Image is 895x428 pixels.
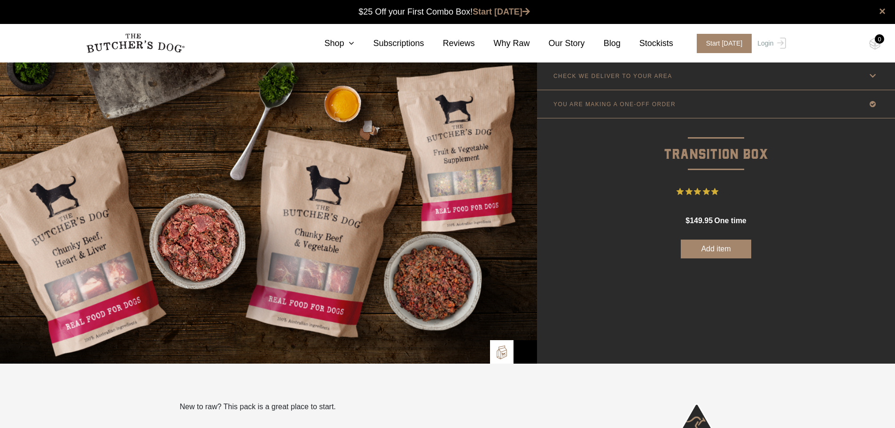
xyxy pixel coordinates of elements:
button: Rated 5 out of 5 stars from 9 reviews. Jump to reviews. [677,185,755,199]
a: Reviews [424,37,475,50]
span: Start [DATE] [697,34,752,53]
a: YOU ARE MAKING A ONE-OFF ORDER [537,90,895,118]
p: CHECK WE DELIVER TO YOUR AREA [553,73,672,79]
span: 9 Reviews [722,185,755,199]
a: Shop [305,37,354,50]
img: TBD_Build-A-Box.png [495,345,509,359]
a: CHECK WE DELIVER TO YOUR AREA [537,62,895,90]
span: one time [714,217,746,225]
a: Our Story [530,37,585,50]
img: TBD_Cart-Empty.png [869,38,881,50]
span: $ [685,217,690,225]
a: Start [DATE] [473,7,530,16]
a: Why Raw [475,37,530,50]
button: Add item [681,240,751,258]
span: 149.95 [690,217,713,225]
a: Subscriptions [354,37,424,50]
a: Stockists [621,37,673,50]
a: close [879,6,886,17]
p: YOU ARE MAKING A ONE-OFF ORDER [553,101,676,108]
img: TBD_Category_Icons-1.png [518,345,532,359]
p: Transition Box [537,118,895,166]
a: Start [DATE] [687,34,755,53]
a: Login [755,34,786,53]
div: 0 [875,34,884,44]
a: Blog [585,37,621,50]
